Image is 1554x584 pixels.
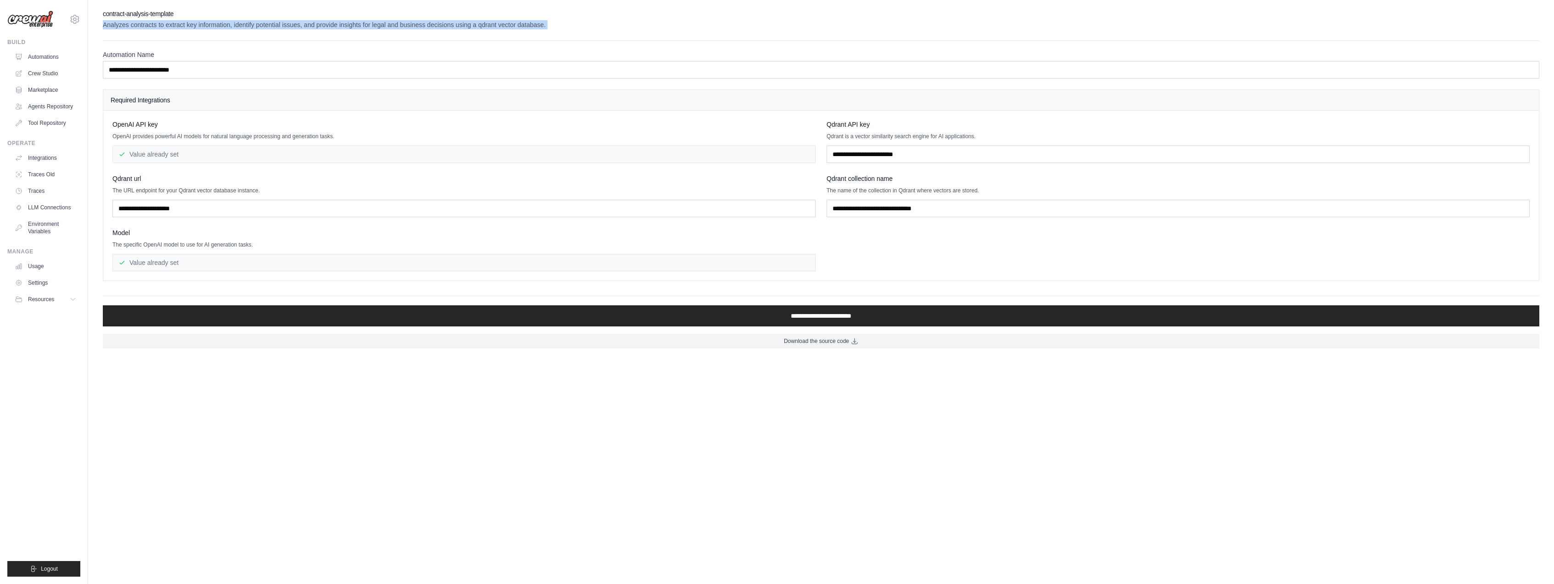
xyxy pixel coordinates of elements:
[11,99,80,114] a: Agents Repository
[11,151,80,165] a: Integrations
[11,83,80,97] a: Marketplace
[112,228,130,237] span: Model
[112,174,141,183] span: Qdrant url
[11,200,80,215] a: LLM Connections
[11,217,80,239] a: Environment Variables
[112,187,816,194] p: The URL endpoint for your Qdrant vector database instance.
[103,9,1539,18] h2: contract-analysis-template
[7,248,80,255] div: Manage
[827,133,1530,140] p: Qdrant is a vector similarity search engine for AI applications.
[7,140,80,147] div: Operate
[784,337,849,345] span: Download the source code
[827,120,870,129] span: Qdrant API key
[11,66,80,81] a: Crew Studio
[7,39,80,46] div: Build
[28,296,54,303] span: Resources
[103,20,1539,29] p: Analyzes contracts to extract key information, identify potential issues, and provide insights fo...
[11,50,80,64] a: Automations
[11,275,80,290] a: Settings
[103,334,1539,348] a: Download the source code
[41,565,58,573] span: Logout
[11,292,80,307] button: Resources
[11,116,80,130] a: Tool Repository
[111,95,1532,105] h4: Required Integrations
[7,11,53,28] img: Logo
[112,241,816,248] p: The specific OpenAI model to use for AI generation tasks.
[11,259,80,274] a: Usage
[112,254,816,271] div: Value already set
[11,167,80,182] a: Traces Old
[11,184,80,198] a: Traces
[827,174,893,183] span: Qdrant collection name
[103,50,1539,59] label: Automation Name
[112,146,816,163] div: Value already set
[112,133,816,140] p: OpenAI provides powerful AI models for natural language processing and generation tasks.
[827,187,1530,194] p: The name of the collection in Qdrant where vectors are stored.
[7,561,80,577] button: Logout
[112,120,158,129] span: OpenAI API key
